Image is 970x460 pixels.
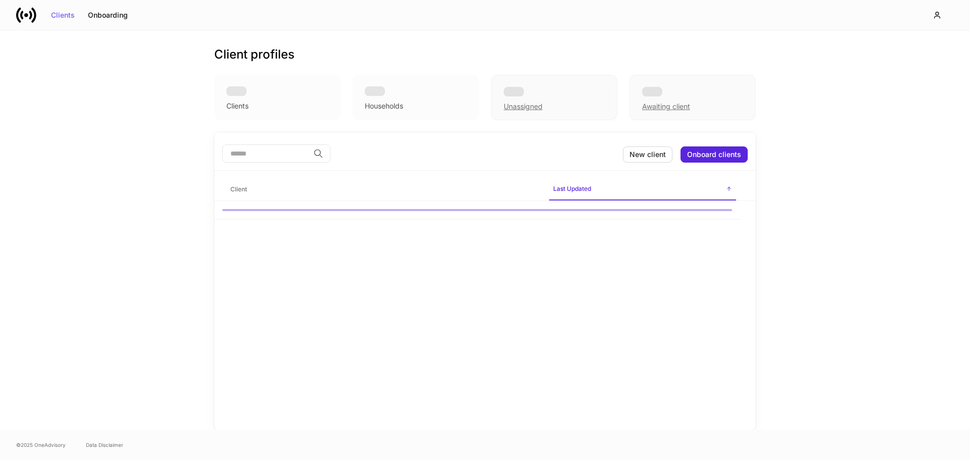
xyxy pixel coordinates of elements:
div: Onboarding [88,12,128,19]
div: Households [365,101,403,111]
span: Last Updated [549,179,736,200]
button: New client [623,146,672,163]
h6: Last Updated [553,184,591,193]
div: Awaiting client [629,75,756,120]
h3: Client profiles [214,46,295,63]
span: Client [226,179,541,200]
div: New client [629,151,666,158]
button: Onboard clients [681,146,748,163]
button: Clients [44,7,81,23]
div: Onboard clients [687,151,741,158]
div: Unassigned [491,75,617,120]
div: Awaiting client [642,101,690,112]
button: Onboarding [81,7,134,23]
div: Unassigned [504,101,543,112]
span: © 2025 OneAdvisory [16,441,66,449]
div: Clients [226,101,249,111]
h6: Client [230,184,247,194]
a: Data Disclaimer [86,441,123,449]
div: Clients [51,12,75,19]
